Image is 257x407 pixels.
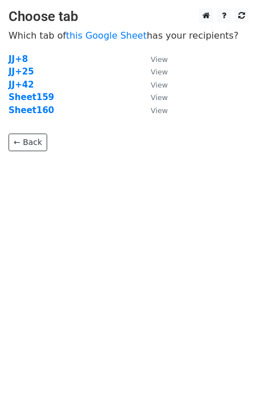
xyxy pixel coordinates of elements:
a: JJ+42 [9,80,34,90]
a: JJ+8 [9,54,28,64]
small: View [151,55,168,64]
a: Sheet159 [9,92,54,102]
small: View [151,68,168,76]
a: ← Back [9,134,47,151]
a: Sheet160 [9,105,54,115]
small: View [151,106,168,115]
a: View [139,80,168,90]
a: View [139,105,168,115]
a: this Google Sheet [66,30,147,41]
a: JJ+25 [9,67,34,77]
small: View [151,93,168,102]
h3: Choose tab [9,9,248,25]
a: View [139,92,168,102]
p: Which tab of has your recipients? [9,30,248,41]
a: View [139,67,168,77]
a: View [139,54,168,64]
small: View [151,81,168,89]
